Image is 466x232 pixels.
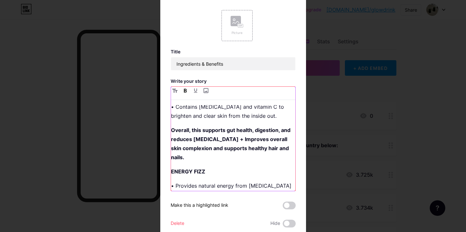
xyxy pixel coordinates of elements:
[270,220,280,227] span: Hide
[171,220,184,227] div: Delete
[231,30,244,35] div: Picture
[171,181,295,208] p: • Provides natural energy from [MEDICAL_DATA] and guarana, offering a slow-release caffeine boost...
[171,102,295,120] p: • Contains [MEDICAL_DATA] and vitamin C to brighten and clear skin from the inside out.
[171,202,228,209] div: Make this a highlighted link
[171,49,296,54] h3: Title
[171,78,296,84] h3: Write your story
[171,57,295,70] input: Title
[171,168,205,175] strong: ENERGY FIZZ
[171,127,292,160] strong: Overall, this supports gut health, digestion, and reduces [MEDICAL_DATA] + Improves overall skin ...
